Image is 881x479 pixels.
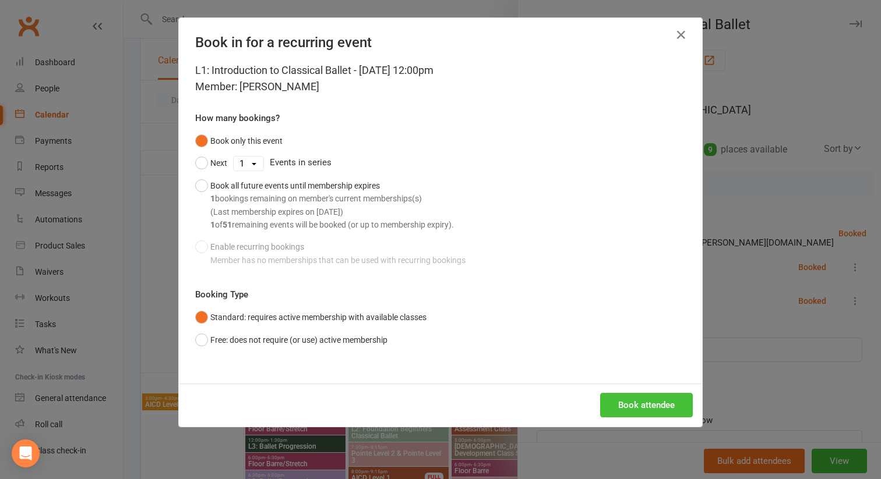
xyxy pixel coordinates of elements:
strong: 1 [210,220,215,229]
button: Next [195,152,227,174]
div: Events in series [195,152,686,174]
button: Standard: requires active membership with available classes [195,306,427,328]
label: How many bookings? [195,111,280,125]
button: Close [672,26,690,44]
label: Booking Type [195,288,248,301]
button: Book only this event [195,130,283,152]
strong: 51 [223,220,232,229]
div: Open Intercom Messenger [12,439,40,467]
button: Book attendee [600,393,693,417]
h4: Book in for a recurring event [195,34,686,51]
button: Free: does not require (or use) active membership [195,329,387,351]
div: L1: Introduction to Classical Ballet - [DATE] 12:00pm Member: [PERSON_NAME] [195,62,686,95]
div: Book all future events until membership expires [210,179,454,232]
button: Book all future events until membership expires1bookings remaining on member's current membership... [195,175,454,236]
strong: 1 [210,194,215,203]
div: bookings remaining on member's current memberships(s) (Last membership expires on [DATE]) of rema... [210,192,454,231]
